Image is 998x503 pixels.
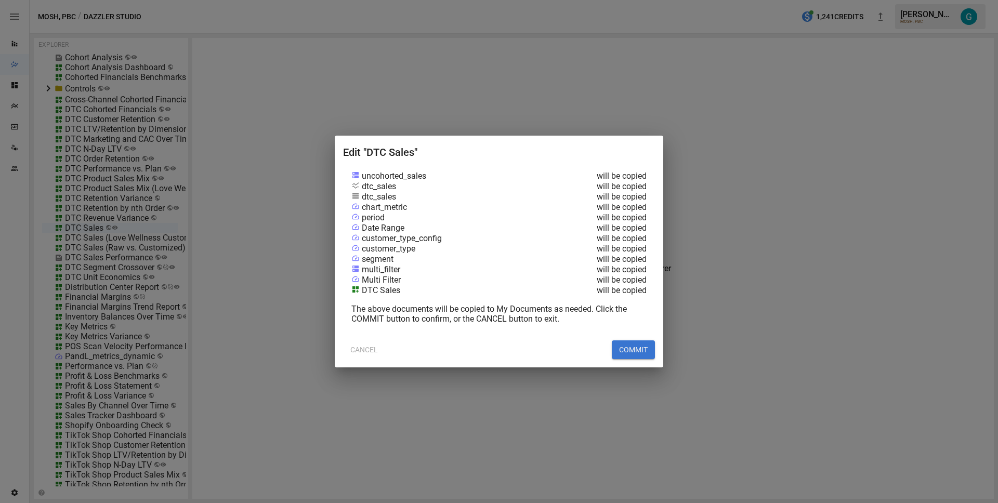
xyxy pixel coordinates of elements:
div: The above documents will be copied to My Documents as needed. Click the COMMIT button to confirm,... [351,304,647,324]
div: will be copied [548,192,647,202]
div: will be copied [548,223,647,233]
button: CANCEL [343,340,385,359]
div: will be copied [548,181,647,192]
button: COMMIT [612,340,655,359]
div: will be copied [548,202,647,213]
div: period [362,213,385,223]
div: will be copied [548,244,647,254]
div: segment [362,254,393,264]
div: chart_metric [362,202,407,213]
div: dtc_sales [362,181,396,192]
div: will be copied [548,264,647,275]
div: will be copied [548,171,647,181]
div: will be copied [548,233,647,244]
div: uncohorted_sales [362,171,426,181]
div: dtc_sales [362,192,396,202]
div: Date Range [362,223,404,233]
div: will be copied [548,254,647,264]
div: multi_filter [362,264,400,275]
div: customer_type_config [362,233,442,244]
div: customer_type [362,244,415,254]
div: DTC Sales [362,285,400,296]
div: will be copied [548,275,647,285]
h2: Edit "DTC Sales" [343,144,655,171]
div: will be copied [548,285,647,296]
div: Multi Filter [362,275,401,285]
div: will be copied [548,213,647,223]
